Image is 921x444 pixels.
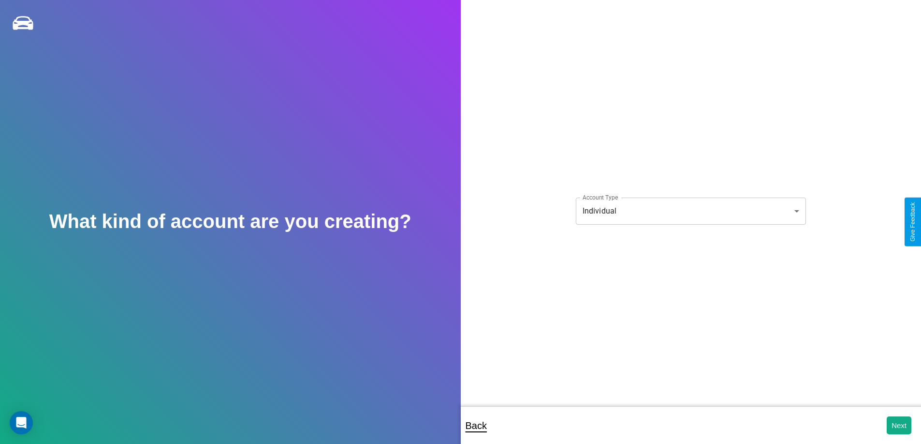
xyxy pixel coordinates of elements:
label: Account Type [583,193,618,201]
div: Open Intercom Messenger [10,411,33,434]
div: Give Feedback [909,202,916,242]
h2: What kind of account are you creating? [49,211,411,232]
p: Back [466,417,487,434]
button: Next [887,416,911,434]
div: Individual [576,198,806,225]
